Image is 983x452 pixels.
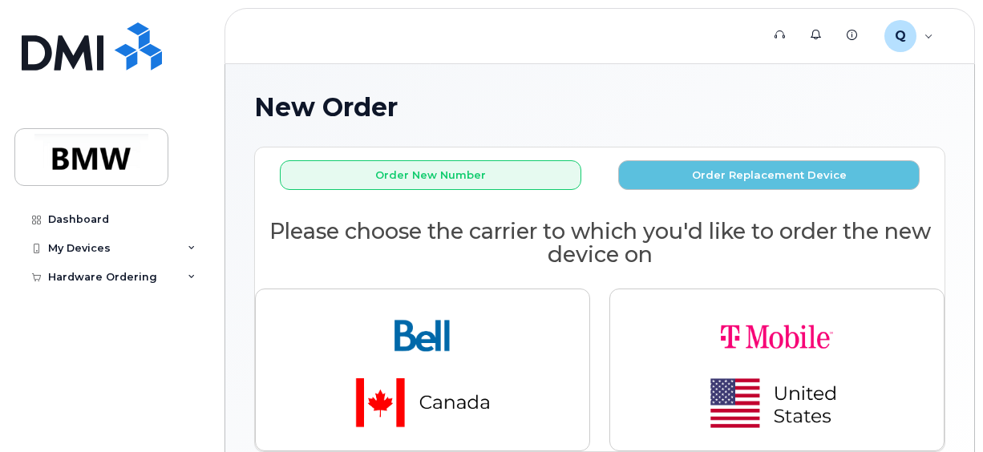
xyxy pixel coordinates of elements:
button: Order New Number [280,160,581,190]
img: bell-18aeeabaf521bd2b78f928a02ee3b89e57356879d39bd386a17a7cccf8069aed.png [310,302,535,437]
button: Order Replacement Device [618,160,920,190]
h1: New Order [254,93,945,121]
h2: Please choose the carrier to which you'd like to order the new device on [255,220,945,267]
img: t-mobile-78392d334a420d5b7f0e63d4fa81f6287a21d394dc80d677554bb55bbab1186f.png [665,302,889,437]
